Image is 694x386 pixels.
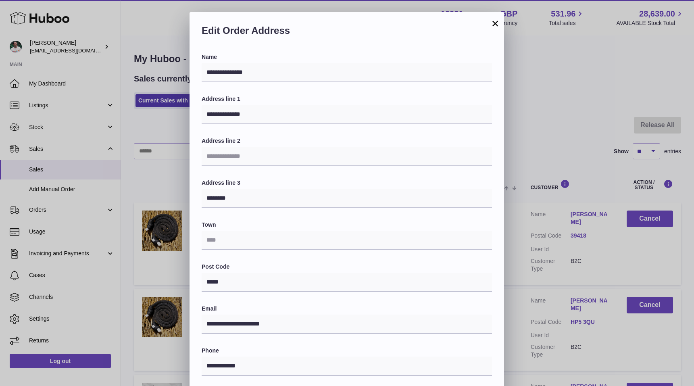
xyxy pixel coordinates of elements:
label: Address line 1 [202,95,492,103]
h2: Edit Order Address [202,24,492,41]
label: Name [202,53,492,61]
label: Post Code [202,263,492,271]
label: Address line 3 [202,179,492,187]
button: × [490,19,500,28]
label: Address line 2 [202,137,492,145]
label: Town [202,221,492,229]
label: Phone [202,347,492,355]
label: Email [202,305,492,313]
